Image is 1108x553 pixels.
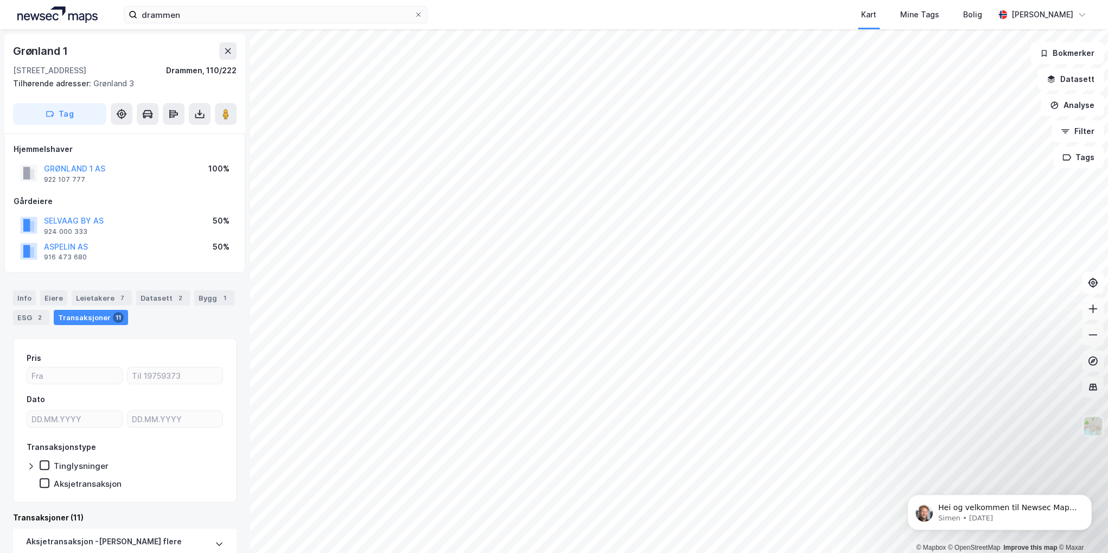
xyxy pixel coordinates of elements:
[113,312,124,323] div: 11
[13,310,49,325] div: ESG
[117,293,128,303] div: 7
[14,143,236,156] div: Hjemmelshaver
[54,310,128,325] div: Transaksjoner
[72,290,132,306] div: Leietakere
[1037,68,1104,90] button: Datasett
[13,42,70,60] div: Grønland 1
[1041,94,1104,116] button: Analyse
[27,352,41,365] div: Pris
[13,290,36,306] div: Info
[128,411,222,427] input: DD.MM.YYYY
[44,175,85,184] div: 922 107 777
[1082,416,1103,436] img: Z
[1030,42,1104,64] button: Bokmerker
[27,441,96,454] div: Transaksjonstype
[17,7,98,23] img: logo.a4113a55bc3d86da70a041830d287a7e.svg
[27,393,45,406] div: Dato
[54,479,122,489] div: Aksjetransaksjon
[54,461,109,471] div: Tinglysninger
[1003,544,1057,551] a: Improve this map
[916,544,946,551] a: Mapbox
[1053,147,1104,168] button: Tags
[1011,8,1073,21] div: [PERSON_NAME]
[963,8,982,21] div: Bolig
[44,253,87,262] div: 916 473 680
[1052,120,1104,142] button: Filter
[166,64,237,77] div: Drammen, 110/222
[13,511,237,524] div: Transaksjoner (11)
[861,8,876,21] div: Kart
[137,7,414,23] input: Søk på adresse, matrikkel, gårdeiere, leietakere eller personer
[14,195,236,208] div: Gårdeiere
[891,472,1108,548] iframe: Intercom notifications message
[128,367,222,384] input: Til 19759373
[13,77,228,90] div: Grønland 3
[213,240,230,253] div: 50%
[175,293,186,303] div: 2
[13,103,106,125] button: Tag
[208,162,230,175] div: 100%
[948,544,1001,551] a: OpenStreetMap
[219,293,230,303] div: 1
[194,290,234,306] div: Bygg
[213,214,230,227] div: 50%
[13,64,86,77] div: [STREET_ADDRESS]
[40,290,67,306] div: Eiere
[13,79,93,88] span: Tilhørende adresser:
[136,290,190,306] div: Datasett
[900,8,939,21] div: Mine Tags
[27,367,122,384] input: Fra
[27,411,122,427] input: DD.MM.YYYY
[26,535,182,552] div: Aksjetransaksjon - [PERSON_NAME] flere
[44,227,87,236] div: 924 000 333
[34,312,45,323] div: 2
